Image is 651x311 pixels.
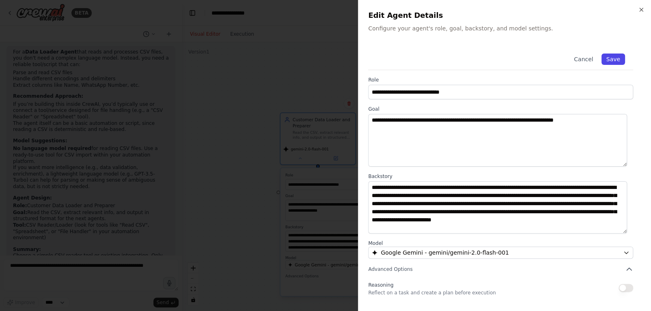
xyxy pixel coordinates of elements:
label: Model [368,240,633,247]
button: Save [601,54,625,65]
p: Reflect on a task and create a plan before execution [368,290,496,296]
label: Role [368,77,633,83]
button: Cancel [569,54,598,65]
span: Google Gemini - gemini/gemini-2.0-flash-001 [381,249,509,257]
label: Goal [368,106,633,112]
label: Backstory [368,173,633,180]
button: Advanced Options [368,265,633,273]
span: Advanced Options [368,266,412,272]
p: Configure your agent's role, goal, backstory, and model settings. [368,24,641,32]
span: Reasoning [368,282,393,288]
button: Google Gemini - gemini/gemini-2.0-flash-001 [368,247,633,259]
h2: Edit Agent Details [368,10,641,21]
